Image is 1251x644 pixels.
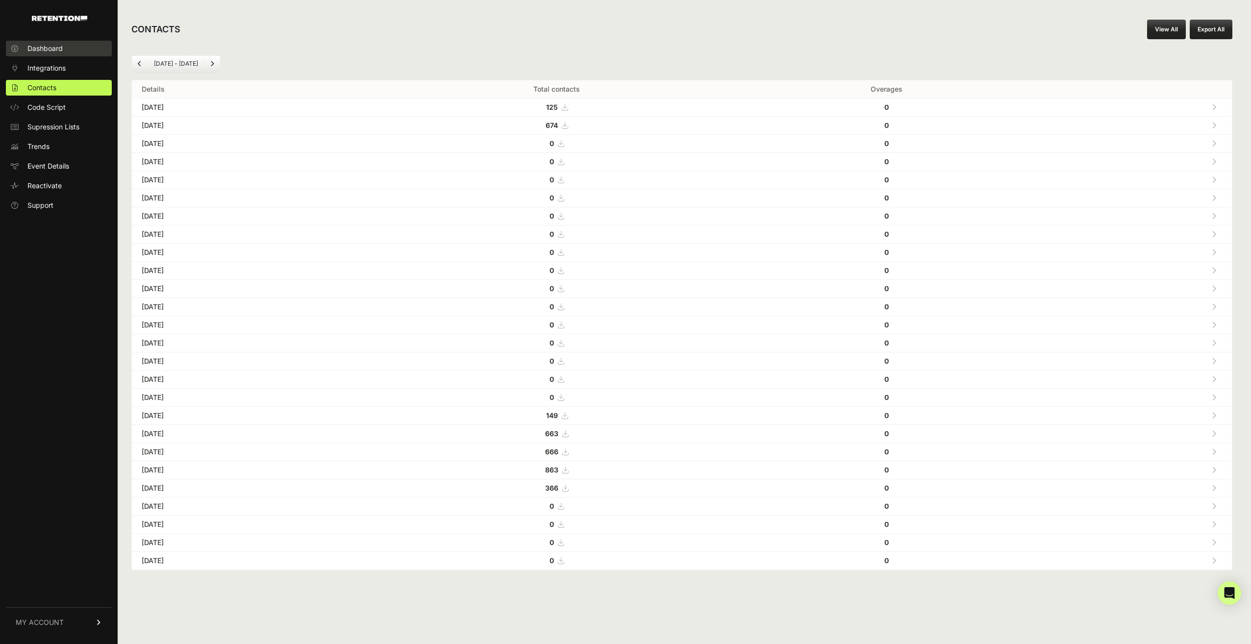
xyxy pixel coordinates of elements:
div: Open Intercom Messenger [1218,581,1241,605]
td: [DATE] [132,407,371,425]
strong: 0 [550,375,554,383]
strong: 0 [550,538,554,546]
strong: 0 [550,248,554,256]
strong: 0 [884,284,889,293]
td: [DATE] [132,334,371,352]
strong: 0 [884,393,889,401]
strong: 0 [550,212,554,220]
strong: 863 [545,466,558,474]
td: [DATE] [132,280,371,298]
td: [DATE] [132,316,371,334]
strong: 0 [884,339,889,347]
a: 125 [546,103,568,111]
img: Retention.com [32,16,87,21]
td: [DATE] [132,461,371,479]
strong: 0 [884,266,889,274]
strong: 0 [550,175,554,184]
strong: 0 [884,484,889,492]
strong: 0 [884,157,889,166]
strong: 0 [550,230,554,238]
th: Details [132,80,371,99]
strong: 0 [550,357,554,365]
td: [DATE] [132,516,371,534]
td: [DATE] [132,244,371,262]
a: 666 [545,447,568,456]
span: Supression Lists [27,122,79,132]
strong: 366 [545,484,558,492]
td: [DATE] [132,153,371,171]
a: Previous [132,56,148,72]
td: [DATE] [132,479,371,497]
strong: 0 [884,502,889,510]
li: [DATE] - [DATE] [148,60,204,68]
td: [DATE] [132,371,371,389]
a: Support [6,198,112,213]
span: Trends [27,142,50,151]
strong: 0 [550,393,554,401]
a: Dashboard [6,41,112,56]
a: 366 [545,484,568,492]
strong: 0 [884,357,889,365]
strong: 0 [550,284,554,293]
td: [DATE] [132,117,371,135]
a: Reactivate [6,178,112,194]
td: [DATE] [132,497,371,516]
th: Total contacts [371,80,742,99]
strong: 0 [550,502,554,510]
strong: 0 [884,212,889,220]
td: [DATE] [132,225,371,244]
strong: 0 [884,538,889,546]
td: [DATE] [132,262,371,280]
a: Integrations [6,60,112,76]
td: [DATE] [132,135,371,153]
strong: 0 [884,375,889,383]
strong: 0 [884,175,889,184]
td: [DATE] [132,389,371,407]
strong: 0 [550,520,554,528]
td: [DATE] [132,207,371,225]
strong: 674 [546,121,558,129]
a: Code Script [6,99,112,115]
strong: 0 [884,411,889,420]
td: [DATE] [132,425,371,443]
a: 863 [545,466,568,474]
span: Contacts [27,83,56,93]
strong: 125 [546,103,558,111]
td: [DATE] [132,443,371,461]
strong: 0 [884,520,889,528]
strong: 0 [884,248,889,256]
strong: 0 [884,302,889,311]
strong: 0 [550,194,554,202]
strong: 0 [884,230,889,238]
strong: 0 [884,556,889,565]
strong: 0 [550,266,554,274]
strong: 0 [884,466,889,474]
td: [DATE] [132,352,371,371]
strong: 666 [545,447,558,456]
a: Supression Lists [6,119,112,135]
span: Event Details [27,161,69,171]
a: Trends [6,139,112,154]
a: 663 [545,429,568,438]
span: Dashboard [27,44,63,53]
strong: 0 [884,321,889,329]
td: [DATE] [132,298,371,316]
a: Contacts [6,80,112,96]
button: Export All [1190,20,1232,39]
a: View All [1147,20,1186,39]
strong: 0 [884,121,889,129]
a: 149 [546,411,568,420]
a: MY ACCOUNT [6,607,112,637]
strong: 0 [884,429,889,438]
strong: 0 [550,302,554,311]
span: Support [27,200,53,210]
strong: 0 [884,194,889,202]
span: MY ACCOUNT [16,618,64,627]
strong: 0 [884,139,889,148]
a: 674 [546,121,568,129]
strong: 0 [550,339,554,347]
strong: 0 [550,556,554,565]
a: Event Details [6,158,112,174]
span: Integrations [27,63,66,73]
td: [DATE] [132,552,371,570]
